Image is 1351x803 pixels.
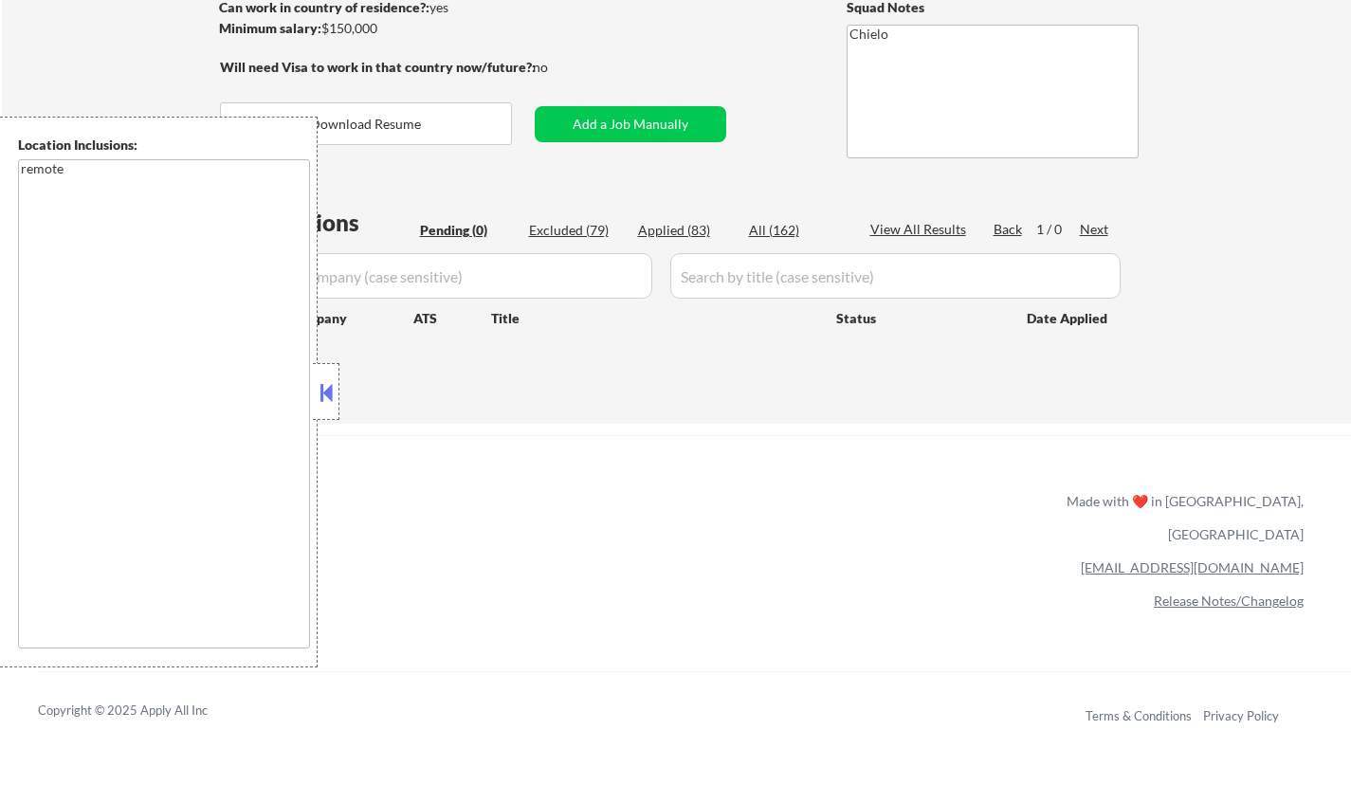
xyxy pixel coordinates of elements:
[638,221,733,240] div: Applied (83)
[529,221,624,240] div: Excluded (79)
[1059,484,1304,551] div: Made with ❤️ in [GEOGRAPHIC_DATA], [GEOGRAPHIC_DATA]
[220,59,536,75] strong: Will need Visa to work in that country now/future?:
[38,702,256,721] div: Copyright © 2025 Apply All Inc
[219,20,321,36] strong: Minimum salary:
[219,19,535,38] div: $150,000
[1036,220,1080,239] div: 1 / 0
[1027,309,1110,328] div: Date Applied
[1080,220,1110,239] div: Next
[535,106,726,142] button: Add a Job Manually
[413,309,491,328] div: ATS
[226,253,652,299] input: Search by company (case sensitive)
[670,253,1121,299] input: Search by title (case sensitive)
[38,511,670,531] a: Refer & earn free applications 👯‍♀️
[1154,593,1304,609] a: Release Notes/Changelog
[491,309,818,328] div: Title
[994,220,1024,239] div: Back
[18,136,310,155] div: Location Inclusions:
[870,220,972,239] div: View All Results
[836,301,999,335] div: Status
[749,221,844,240] div: All (162)
[420,221,515,240] div: Pending (0)
[1086,708,1192,723] a: Terms & Conditions
[220,102,512,145] button: Download Resume
[1203,708,1279,723] a: Privacy Policy
[533,58,587,77] div: no
[1081,559,1304,575] a: [EMAIL_ADDRESS][DOMAIN_NAME]
[289,309,413,328] div: Company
